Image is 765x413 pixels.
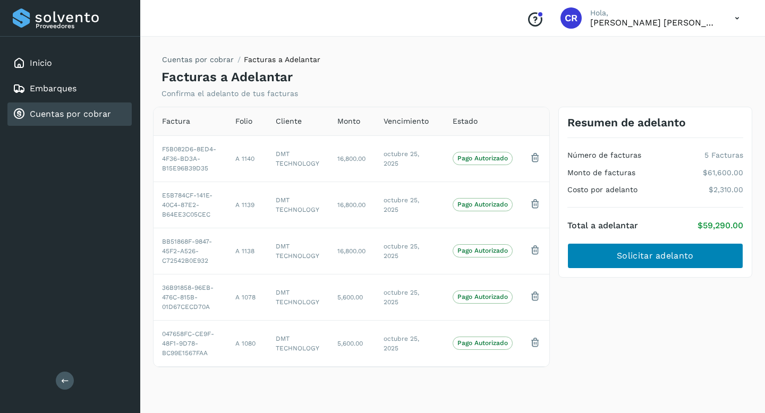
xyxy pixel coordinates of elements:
[267,274,329,320] td: DMT TECHNOLOGY
[337,340,363,347] span: 5,600.00
[337,247,365,255] span: 16,800.00
[337,294,363,301] span: 5,600.00
[384,196,419,213] span: octubre 25, 2025
[7,77,132,100] div: Embarques
[7,102,132,126] div: Cuentas por cobrar
[698,220,743,230] p: $59,290.00
[161,70,293,85] h4: Facturas a Adelantar
[7,51,132,75] div: Inicio
[590,18,718,28] p: CARLOS RODOLFO BELLI PEDRAZA
[154,228,227,274] td: BB51868F-9847-45F2-A526-C72542B0E932
[227,228,267,274] td: A 1138
[337,201,365,209] span: 16,800.00
[567,151,641,160] h4: Número de facturas
[154,135,227,182] td: F5B082D6-8ED4-4F36-BD3A-B15E96B39D35
[457,247,508,254] p: Pago Autorizado
[154,182,227,228] td: E5B784CF-141E-40C4-87E2-B64EE3C05CEC
[162,55,234,64] a: Cuentas por cobrar
[162,116,190,127] span: Factura
[30,109,111,119] a: Cuentas por cobrar
[384,116,429,127] span: Vencimiento
[154,274,227,320] td: 36B91858-96EB-476C-815B-01D67CECD70A
[337,116,360,127] span: Monto
[567,243,743,269] button: Solicitar adelanto
[709,185,743,194] p: $2,310.00
[267,182,329,228] td: DMT TECHNOLOGY
[457,339,508,347] p: Pago Autorizado
[567,168,635,177] h4: Monto de facturas
[235,116,252,127] span: Folio
[30,58,52,68] a: Inicio
[457,154,508,162] p: Pago Autorizado
[267,135,329,182] td: DMT TECHNOLOGY
[227,182,267,228] td: A 1139
[276,116,302,127] span: Cliente
[30,83,76,93] a: Embarques
[154,320,227,366] td: 047658FC-CE9F-48F1-9D78-BC99E1567FAA
[244,55,320,64] span: Facturas a Adelantar
[227,274,267,320] td: A 1078
[617,250,693,262] span: Solicitar adelanto
[453,116,478,127] span: Estado
[267,228,329,274] td: DMT TECHNOLOGY
[227,135,267,182] td: A 1140
[567,220,638,230] h4: Total a adelantar
[384,243,419,260] span: octubre 25, 2025
[384,289,419,306] span: octubre 25, 2025
[704,151,743,160] p: 5 Facturas
[457,293,508,300] p: Pago Autorizado
[36,22,127,30] p: Proveedores
[457,201,508,208] p: Pago Autorizado
[567,116,686,129] h3: Resumen de adelanto
[590,8,718,18] p: Hola,
[384,335,419,352] span: octubre 25, 2025
[703,168,743,177] p: $61,600.00
[161,54,320,70] nav: breadcrumb
[337,155,365,162] span: 16,800.00
[227,320,267,366] td: A 1080
[567,185,637,194] h4: Costo por adelanto
[384,150,419,167] span: octubre 25, 2025
[267,320,329,366] td: DMT TECHNOLOGY
[161,89,298,98] p: Confirma el adelanto de tus facturas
